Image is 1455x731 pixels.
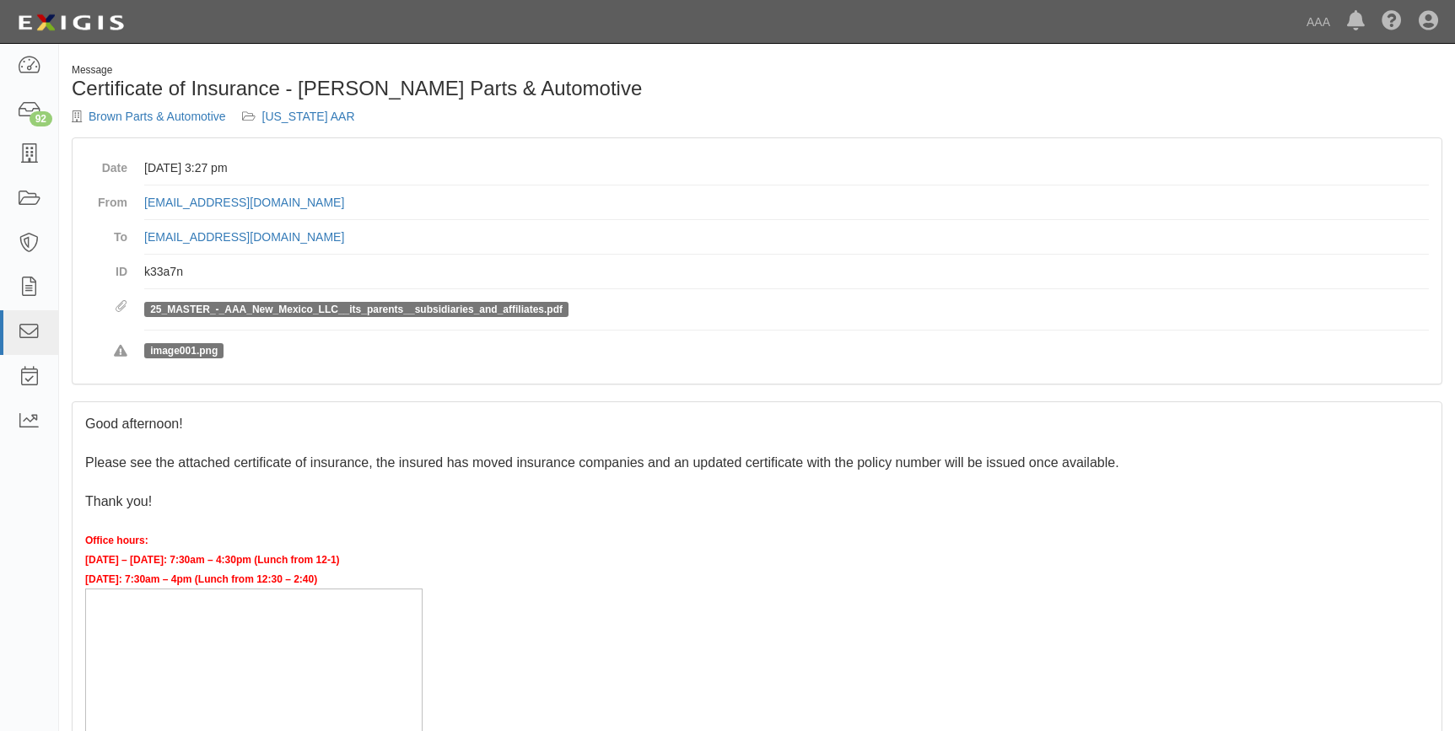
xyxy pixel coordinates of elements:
span: image001.png [144,343,224,358]
a: [EMAIL_ADDRESS][DOMAIN_NAME] [144,196,344,209]
dt: Date [85,151,127,176]
a: Brown Parts & Automotive [89,110,226,123]
i: Help Center - Complianz [1382,12,1402,32]
p: Thank you! [85,492,1429,512]
a: AAA [1298,5,1339,39]
dt: ID [85,255,127,280]
i: Attachments [116,301,127,313]
dd: [DATE] 3:27 pm [144,151,1429,185]
p: Good afternoon! [85,415,1429,434]
p: Please see the attached certificate of insurance, the insured has moved insurance companies and a... [85,454,1429,473]
a: 25_MASTER_-_AAA_New_Mexico_LLC__its_parents__subsidiaries_and_affiliates.pdf [150,304,563,315]
img: logo-5460c22ac91f19d4615b14bd174203de0afe785f0fc80cf4dbbc73dc1793850b.png [13,8,129,38]
i: Rejected attachments. These file types are not supported. [114,346,127,357]
span: [DATE] – [DATE]: 7:30am – 4:30pm (Lunch from 12-1) [85,554,340,566]
dd: k33a7n [144,255,1429,289]
dt: To [85,220,127,245]
span: Office hours: [85,535,148,546]
span: [DATE]: 7:30am – 4pm (Lunch from 12:30 – 2:40) [85,573,317,585]
a: [EMAIL_ADDRESS][DOMAIN_NAME] [144,230,344,244]
div: Message [72,63,745,78]
a: [US_STATE] AAR [262,110,355,123]
dt: From [85,185,127,211]
div: 92 [30,111,52,126]
h1: Certificate of Insurance - [PERSON_NAME] Parts & Automotive [72,78,745,99]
